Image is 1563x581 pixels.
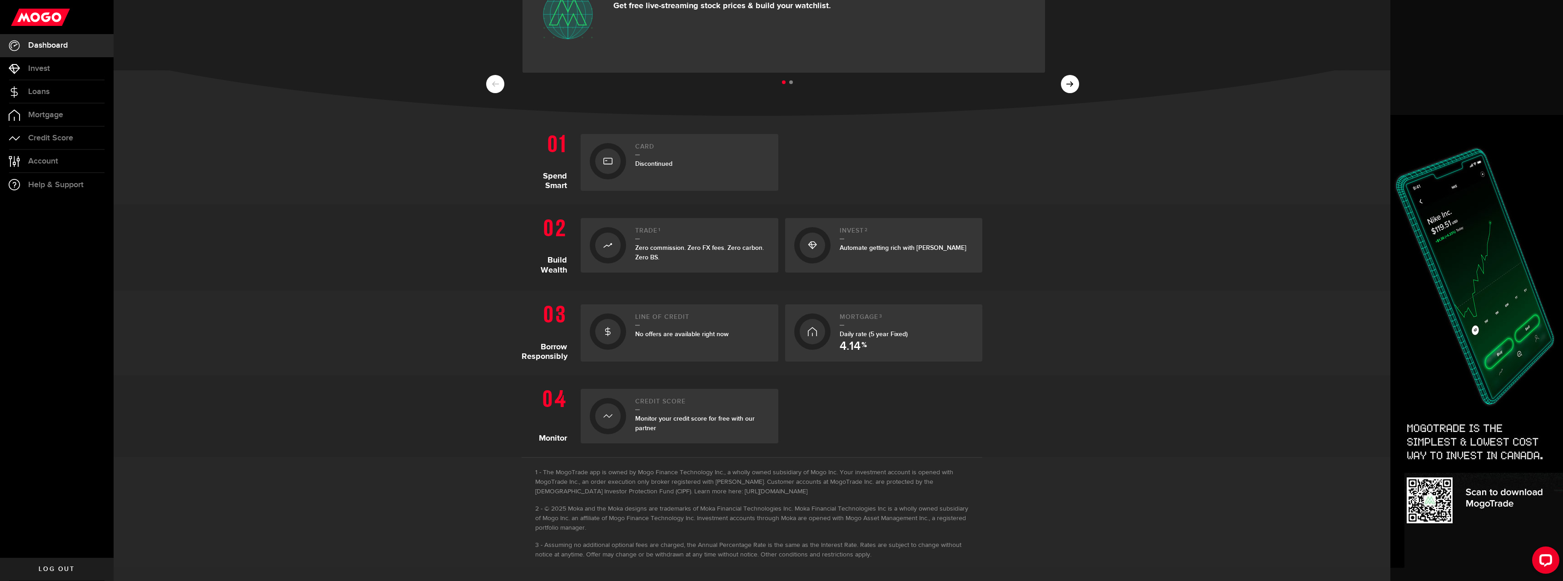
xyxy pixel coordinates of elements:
[635,244,764,261] span: Zero commission. Zero FX fees. Zero carbon. Zero BS.
[28,65,50,73] span: Invest
[581,218,778,273] a: Trade1Zero commission. Zero FX fees. Zero carbon. Zero BS.
[879,313,882,319] sup: 3
[865,227,868,233] sup: 2
[535,541,969,560] li: Assuming no additional optional fees are charged, the Annual Percentage Rate is the same as the I...
[840,244,966,252] span: Automate getting rich with [PERSON_NAME]
[840,313,974,326] h2: Mortgage
[581,134,778,191] a: CardDiscontinued
[635,313,769,326] h2: Line of credit
[535,504,969,533] li: © 2025 Moka and the Moka designs are trademarks of Moka Financial Technologies Inc. Moka Financia...
[28,88,50,96] span: Loans
[635,398,769,410] h2: Credit Score
[840,227,974,239] h2: Invest
[28,111,63,119] span: Mortgage
[39,566,75,572] span: Log out
[635,415,755,432] span: Monitor your credit score for free with our partner
[658,227,661,233] sup: 1
[522,214,574,277] h1: Build Wealth
[785,218,983,273] a: Invest2Automate getting rich with [PERSON_NAME]
[635,160,672,168] span: Discontinued
[613,1,831,11] p: Get free live-streaming stock prices & build your watchlist.
[28,181,84,189] span: Help & Support
[1525,543,1563,581] iframe: LiveChat chat widget
[28,134,73,142] span: Credit Score
[635,227,769,239] h2: Trade
[522,129,574,191] h1: Spend Smart
[28,41,68,50] span: Dashboard
[840,341,861,353] span: 4.14
[522,300,574,362] h1: Borrow Responsibly
[785,304,983,362] a: Mortgage3Daily rate (5 year Fixed) 4.14 %
[1390,115,1563,581] img: Side-banner-trade-up-1126-380x1026
[581,389,778,443] a: Credit ScoreMonitor your credit score for free with our partner
[581,304,778,362] a: Line of creditNo offers are available right now
[535,468,969,497] li: The MogoTrade app is owned by Mogo Finance Technology Inc., a wholly owned subsidiary of Mogo Inc...
[861,342,867,353] span: %
[635,330,729,338] span: No offers are available right now
[28,157,58,165] span: Account
[635,143,769,155] h2: Card
[840,330,908,338] span: Daily rate (5 year Fixed)
[522,384,574,443] h1: Monitor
